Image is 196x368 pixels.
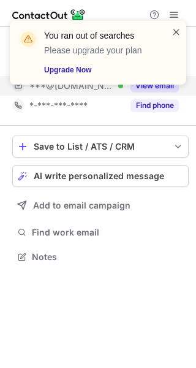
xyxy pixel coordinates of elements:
button: save-profile-one-click [12,136,189,158]
img: ContactOut v5.3.10 [12,7,86,22]
img: warning [18,29,38,49]
button: Notes [12,248,189,266]
button: Add to email campaign [12,194,189,217]
a: Upgrade Now [44,64,157,76]
header: You ran out of searches [44,29,157,42]
button: AI write personalized message [12,165,189,187]
span: Add to email campaign [33,201,130,210]
div: Save to List / ATS / CRM [34,142,167,151]
span: Notes [32,251,184,263]
span: Find work email [32,227,184,238]
p: Please upgrade your plan [44,44,157,56]
span: AI write personalized message [34,171,164,181]
button: Find work email [12,224,189,241]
